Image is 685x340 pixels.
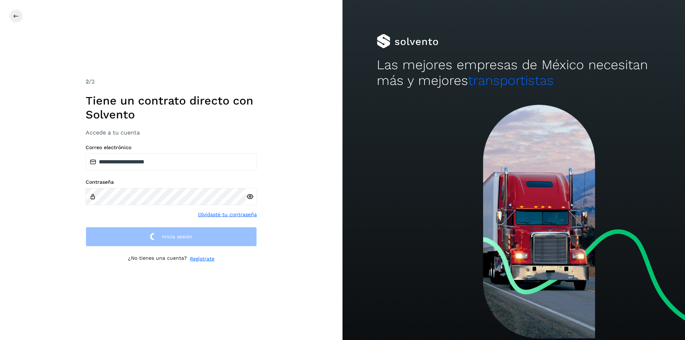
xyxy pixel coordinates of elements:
span: 2 [86,78,89,85]
button: Inicia sesión [86,227,257,247]
label: Contraseña [86,179,257,185]
div: /2 [86,77,257,86]
span: transportistas [468,73,554,88]
a: Olvidaste tu contraseña [198,211,257,218]
span: Inicia sesión [162,234,192,239]
h2: Las mejores empresas de México necesitan más y mejores [377,57,651,89]
label: Correo electrónico [86,144,257,151]
p: ¿No tienes una cuenta? [128,255,187,263]
h3: Accede a tu cuenta [86,129,257,136]
a: Regístrate [190,255,214,263]
h1: Tiene un contrato directo con Solvento [86,94,257,121]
